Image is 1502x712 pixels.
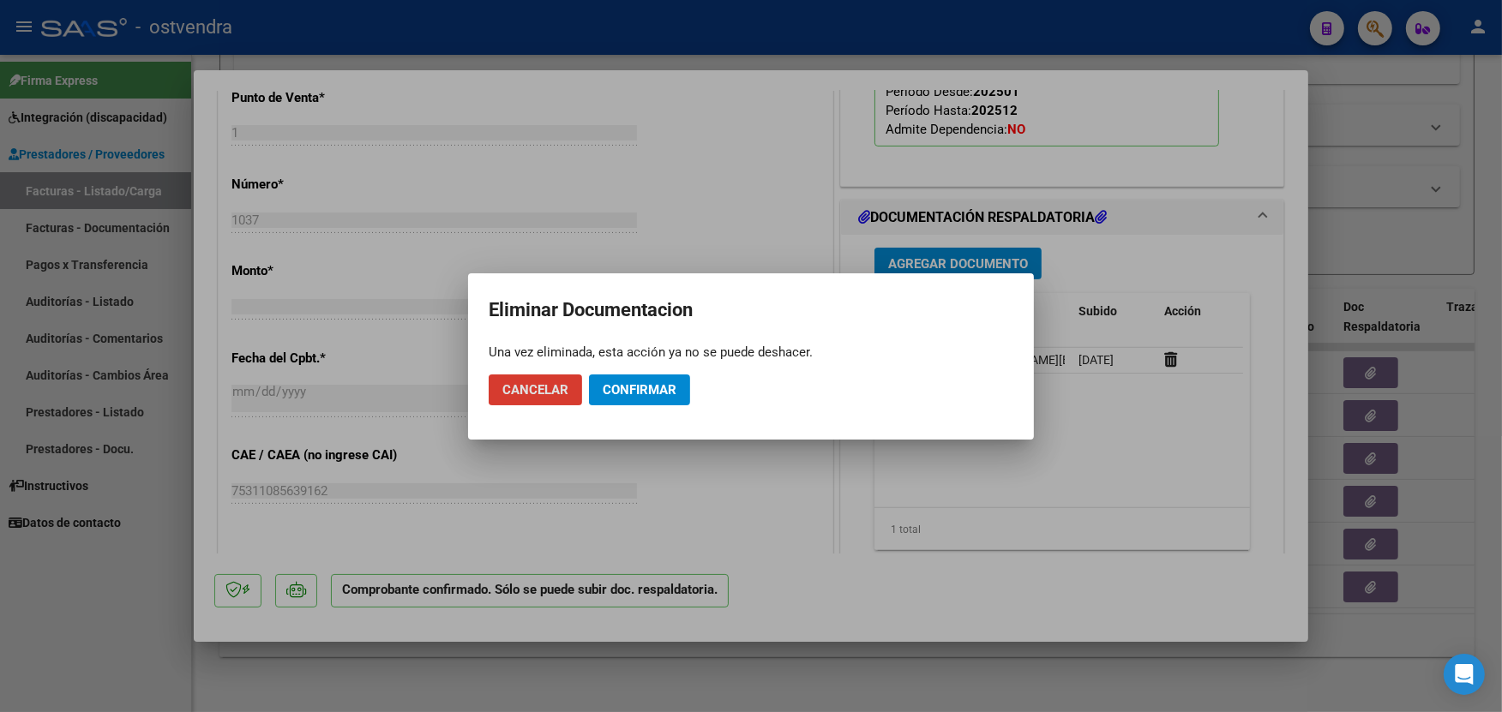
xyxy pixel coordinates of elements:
button: Cancelar [489,374,582,405]
button: Confirmar [589,374,690,405]
div: Open Intercom Messenger [1444,654,1485,695]
h2: Eliminar Documentacion [489,294,1013,326]
div: Una vez eliminada, esta acción ya no se puede deshacer. [489,344,1013,361]
span: Confirmar [603,382,676,398]
span: Cancelar [502,382,568,398]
